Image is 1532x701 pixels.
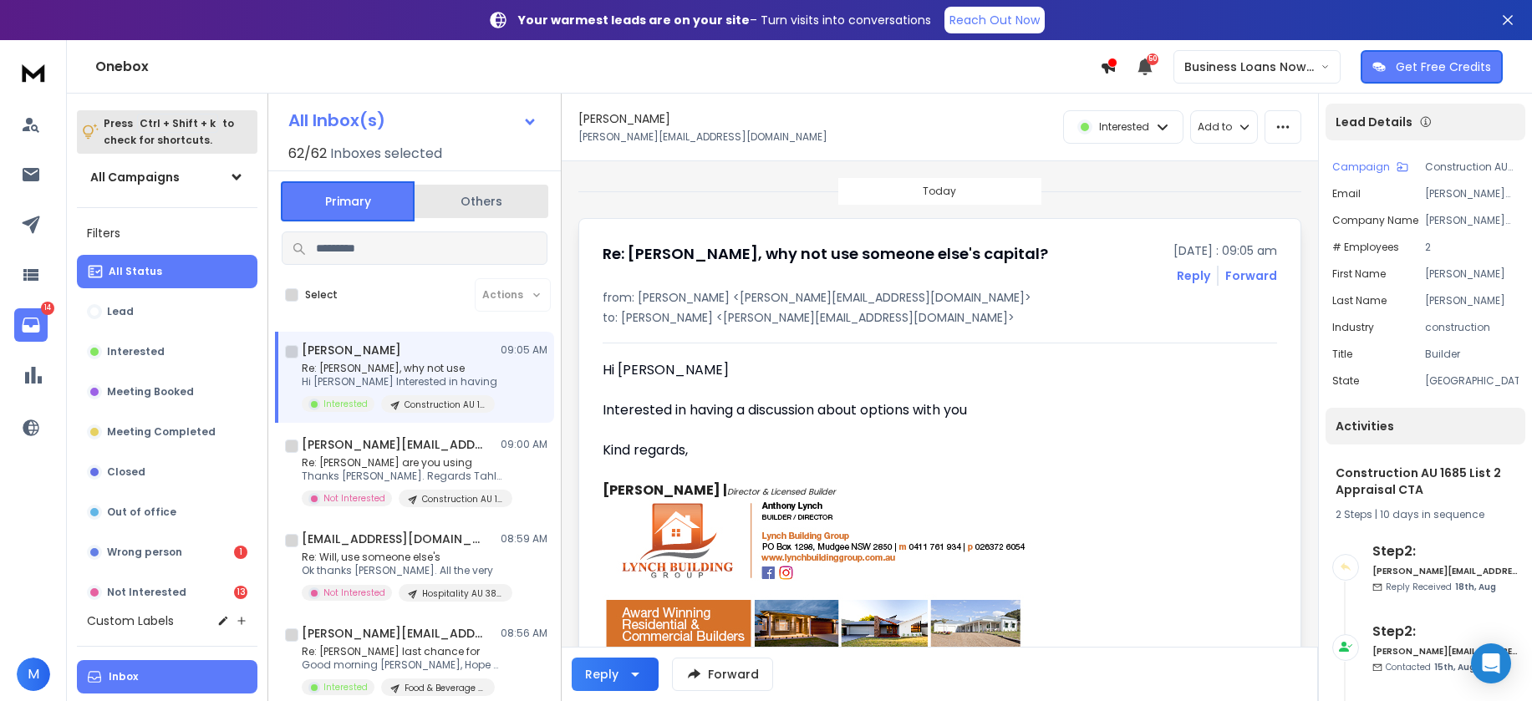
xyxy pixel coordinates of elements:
button: Closed [77,455,257,489]
p: All Status [109,265,162,278]
button: Reply [572,658,659,691]
p: [PERSON_NAME][EMAIL_ADDRESS][DOMAIN_NAME] [1425,187,1519,201]
p: Meeting Completed [107,425,216,439]
p: Reach Out Now [949,12,1040,28]
p: Hi [PERSON_NAME] Interested in having [302,375,497,389]
div: Open Intercom Messenger [1471,643,1511,683]
h1: Onebox [95,57,1100,77]
p: Interested [1099,120,1149,134]
h3: Custom Labels [87,612,174,629]
h3: Filters [77,221,257,245]
p: 08:59 AM [501,532,547,546]
p: Meeting Booked [107,385,194,399]
p: 14 [41,302,54,315]
p: Get Free Credits [1396,58,1491,75]
p: Last Name [1332,294,1387,307]
p: Not Interested [107,586,186,599]
p: – Turn visits into conversations [518,12,931,28]
font: Director & Licensed Builder [727,485,836,498]
h1: All Inbox(s) [288,112,385,129]
h6: Step 2 : [1372,622,1519,642]
h1: Re: [PERSON_NAME], why not use someone else's capital? [603,242,1048,266]
p: First Name [1332,267,1386,281]
span: 18th, Aug [1455,581,1496,593]
h1: [PERSON_NAME][EMAIL_ADDRESS][DOMAIN_NAME] [302,625,486,642]
p: Out of office [107,505,176,519]
button: Inbox [77,660,257,693]
p: Not Interested [323,587,385,599]
button: All Status [77,255,257,288]
p: Email [1332,187,1361,201]
a: 14 [14,308,48,342]
h1: [EMAIL_ADDRESS][DOMAIN_NAME] [302,531,486,547]
button: Meeting Completed [77,415,257,449]
p: Re: [PERSON_NAME], why not use [302,362,497,375]
button: M [17,658,50,691]
p: 09:05 AM [501,343,547,357]
div: 1 [234,546,247,559]
p: [GEOGRAPHIC_DATA] [1425,374,1519,388]
p: 09:00 AM [501,438,547,451]
button: Wrong person1 [77,536,257,569]
p: Closed [107,465,145,479]
p: [PERSON_NAME][EMAIL_ADDRESS][DOMAIN_NAME] [578,130,827,144]
p: Not Interested [323,492,385,505]
h6: [PERSON_NAME][EMAIL_ADDRESS][DOMAIN_NAME] [1372,565,1519,577]
p: Inbox [109,670,138,683]
span: 15th, Aug [1434,661,1475,673]
button: Get Free Credits [1361,50,1503,84]
p: Good morning [PERSON_NAME], Hope you had [302,658,502,672]
p: Company Name [1332,214,1418,227]
h1: [PERSON_NAME] [578,110,670,127]
h6: Step 2 : [1372,541,1519,561]
a: Reach Out Now [944,7,1045,33]
p: Interested [323,681,368,693]
button: Campaign [1332,160,1408,174]
p: construction [1425,321,1519,334]
b: [PERSON_NAME] | [603,480,727,500]
button: Not Interested13 [77,576,257,609]
p: Construction AU 1685 List 2 Appraisal CTA [405,399,485,411]
h1: All Campaigns [90,169,180,185]
p: Food & Beverage AU 409 List 1 Video CTA [405,682,485,694]
h6: [PERSON_NAME][EMAIL_ADDRESS][DOMAIN_NAME] [1372,645,1519,658]
p: Lead [107,305,134,318]
div: Hi [PERSON_NAME] [603,360,1091,380]
p: Industry [1332,321,1374,334]
p: [PERSON_NAME] [1425,267,1519,281]
button: Out of office [77,495,257,529]
p: Construction AU 1686 List 1 Video CTA [422,493,502,505]
h1: Construction AU 1685 List 2 Appraisal CTA [1336,465,1515,498]
p: Business Loans Now ([PERSON_NAME]) [1184,58,1321,75]
button: Lead [77,295,257,328]
button: Primary [281,181,415,221]
div: Reply [585,666,618,683]
h3: Inboxes selected [330,144,442,164]
p: Interested [323,398,368,410]
p: 2 [1425,241,1519,254]
p: [DATE] : 09:05 am [1173,242,1277,259]
span: 10 days in sequence [1380,507,1484,521]
p: Re: [PERSON_NAME] are you using [302,456,502,470]
span: 50 [1147,53,1158,65]
p: Hospitality AU 386 List 2 Appraisal CTA [422,587,502,600]
button: Interested [77,335,257,368]
img: logo [17,57,50,88]
div: Activities [1326,408,1525,444]
button: Reply [1177,267,1210,284]
p: Title [1332,348,1352,361]
img: AIorK4zZWxjbX_nD_K8VrLPrN18aLBJhYkw7n0tES8jxTogjOy8UE7AWdRKUouTDk74-SQKh-pOnCV0 [603,500,1044,652]
p: Re: Will, use someone else's [302,551,502,564]
h1: [PERSON_NAME][EMAIL_ADDRESS][DOMAIN_NAME] [302,436,486,453]
p: Campaign [1332,160,1390,174]
span: 62 / 62 [288,144,327,164]
div: | [1336,508,1515,521]
div: Interested in having a discussion about options with you [603,400,1091,420]
button: Forward [672,658,773,691]
p: Construction AU 1685 List 2 Appraisal CTA [1425,160,1519,174]
p: Reply Received [1386,581,1496,593]
p: Lead Details [1336,114,1412,130]
p: to: [PERSON_NAME] <[PERSON_NAME][EMAIL_ADDRESS][DOMAIN_NAME]> [603,309,1277,326]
